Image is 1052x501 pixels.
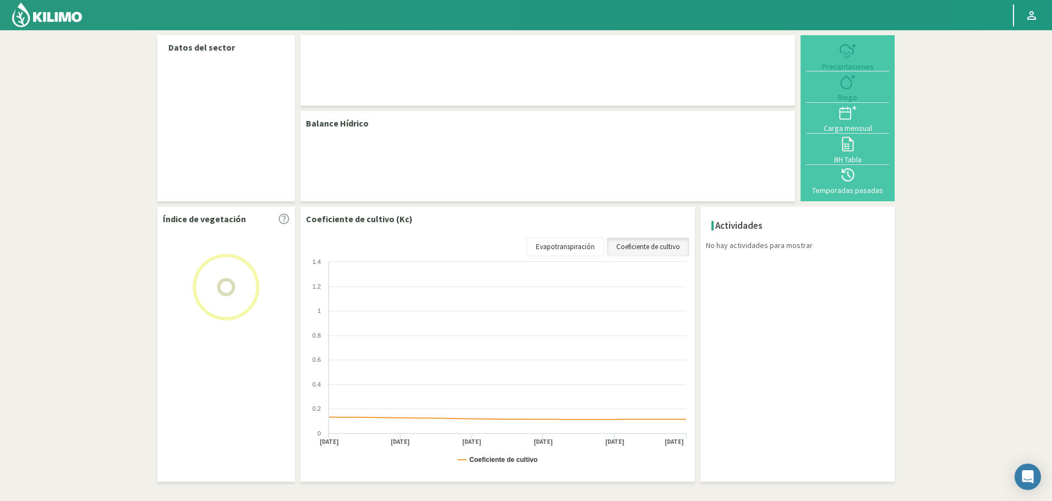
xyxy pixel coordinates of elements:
[462,438,481,446] text: [DATE]
[306,117,369,130] p: Balance Hídrico
[469,456,538,464] text: Coeficiente de cultivo
[605,438,624,446] text: [DATE]
[806,71,889,102] button: Riego
[11,2,83,28] img: Kilimo
[168,41,284,54] p: Datos del sector
[391,438,410,446] text: [DATE]
[313,381,321,388] text: 0.4
[809,156,886,163] div: BH Tabla
[806,103,889,134] button: Carga mensual
[607,238,689,256] a: Coeficiente de cultivo
[715,221,763,231] h4: Actividades
[317,307,321,314] text: 1
[806,165,889,196] button: Temporadas pasadas
[320,438,339,446] text: [DATE]
[313,356,321,363] text: 0.6
[806,41,889,71] button: Precipitaciones
[534,438,553,446] text: [DATE]
[809,63,886,70] div: Precipitaciones
[313,405,321,412] text: 0.2
[317,430,321,437] text: 0
[665,438,684,446] text: [DATE]
[806,134,889,164] button: BH Tabla
[313,332,321,339] text: 0.8
[527,238,604,256] a: Evapotranspiración
[706,240,895,251] p: No hay actividades para mostrar
[1015,464,1041,490] div: Open Intercom Messenger
[306,212,413,225] p: Coeficiente de cultivo (Kc)
[809,124,886,132] div: Carga mensual
[313,283,321,290] text: 1.2
[171,232,281,342] img: Loading...
[163,212,246,225] p: Índice de vegetación
[809,186,886,194] div: Temporadas pasadas
[809,93,886,101] div: Riego
[313,258,321,265] text: 1.4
